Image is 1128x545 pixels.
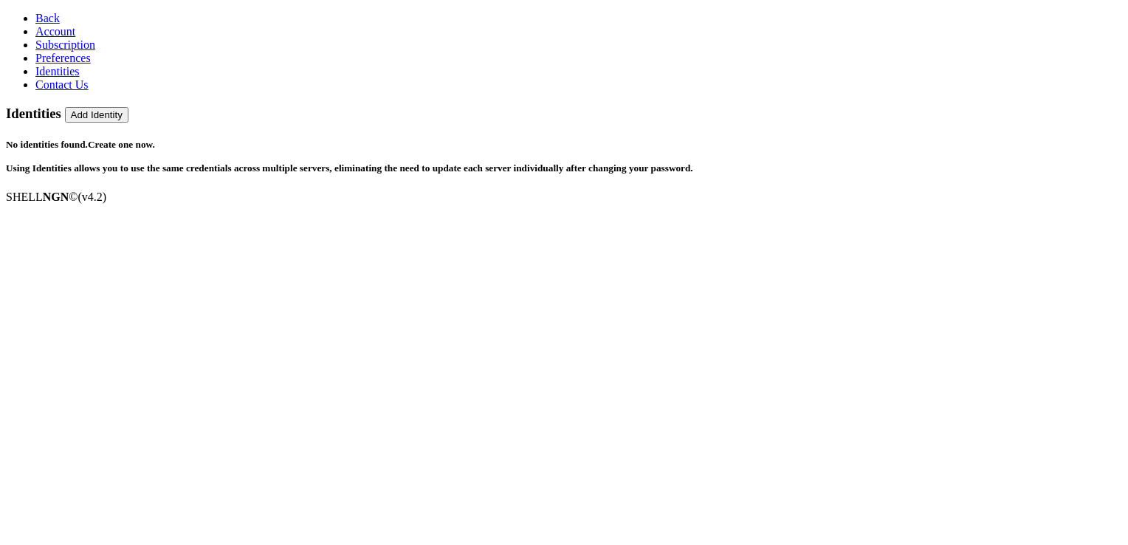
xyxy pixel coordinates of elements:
[35,12,60,24] a: Back
[6,191,106,203] span: SHELL ©
[35,52,91,64] a: Preferences
[78,191,107,203] span: 4.2.0
[35,25,75,38] a: Account
[6,139,1122,174] h5: No identities found. Using Identities allows you to use the same credentials across multiple serv...
[65,107,128,123] button: Add Identity
[35,78,89,91] a: Contact Us
[6,106,1122,123] h3: Identities
[35,65,80,78] a: Identities
[43,191,69,203] b: NGN
[35,38,95,51] a: Subscription
[88,139,155,150] a: Create one now.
